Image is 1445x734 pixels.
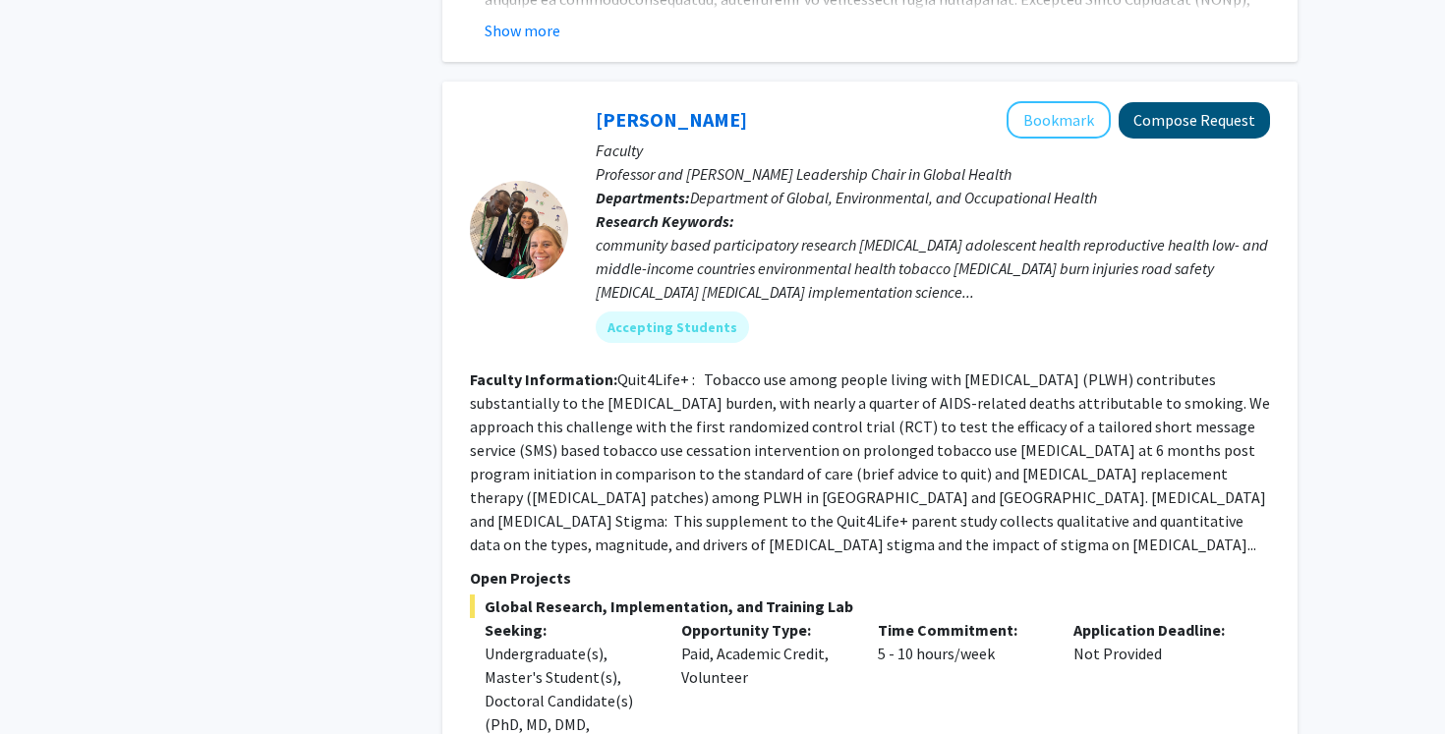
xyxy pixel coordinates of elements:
p: Seeking: [485,618,652,642]
p: Opportunity Type: [681,618,848,642]
button: Add Heather Wipfli to Bookmarks [1007,101,1111,139]
mat-chip: Accepting Students [596,311,749,343]
span: Global Research, Implementation, and Training Lab [470,594,1270,618]
button: Compose Request to Heather Wipfli [1119,102,1270,139]
p: Time Commitment: [878,618,1045,642]
p: Faculty [596,139,1270,162]
div: community based participatory research [MEDICAL_DATA] adolescent health reproductive health low- ... [596,233,1270,304]
p: Application Deadline: [1073,618,1241,642]
a: [PERSON_NAME] [596,107,747,132]
p: Professor and [PERSON_NAME] Leadership Chair in Global Health [596,162,1270,186]
p: Open Projects [470,566,1270,590]
iframe: Chat [15,646,84,719]
b: Research Keywords: [596,211,734,231]
b: Faculty Information: [470,369,617,389]
b: Departments: [596,188,690,207]
fg-read-more: Quit4Life+ : Tobacco use among people living with [MEDICAL_DATA] (PLWH) contributes substantially... [470,369,1270,554]
button: Show more [485,19,560,42]
span: Department of Global, Environmental, and Occupational Health [690,188,1097,207]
